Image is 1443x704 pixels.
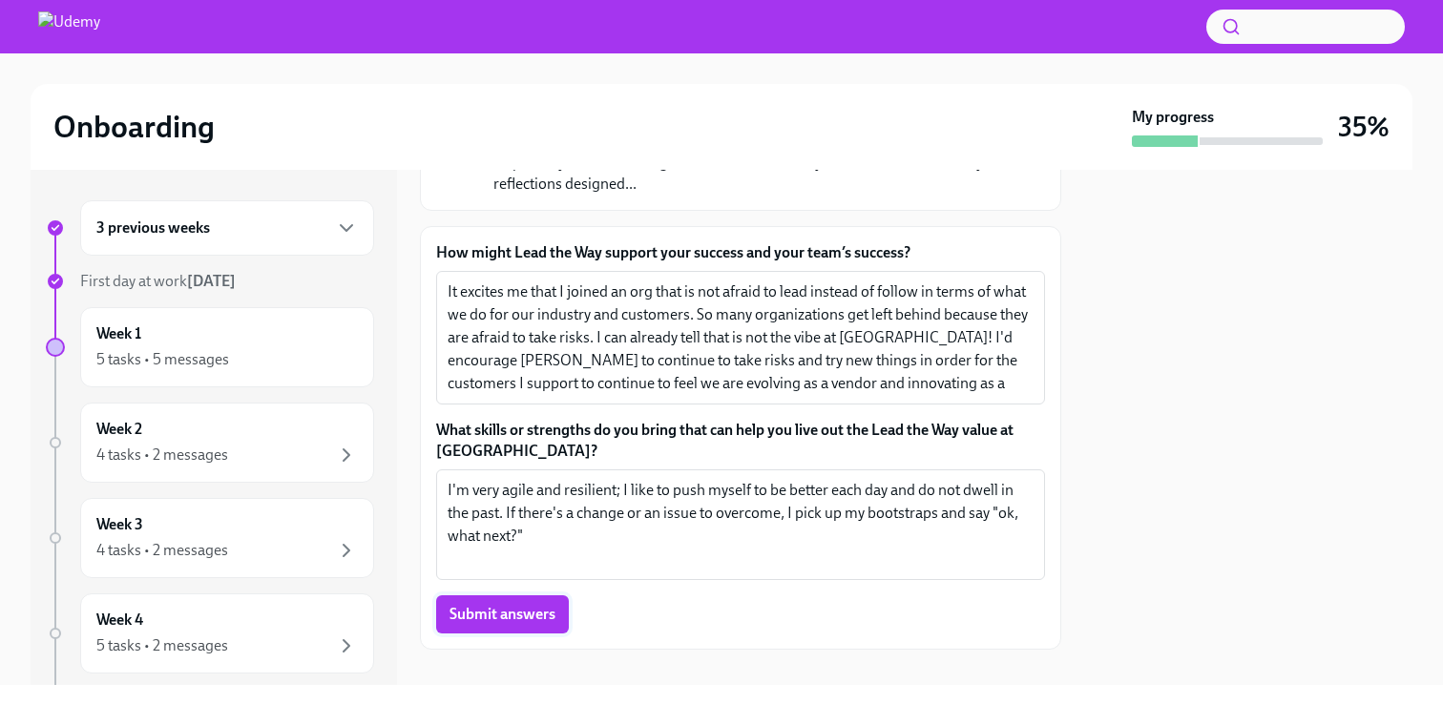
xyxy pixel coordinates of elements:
[187,272,236,290] strong: [DATE]
[46,271,374,292] a: First day at work[DATE]
[493,153,1007,195] p: As part of your onboarding, we’re excited to invite you into a series of weekly reflections desig...
[38,11,100,42] img: Udemy
[96,217,210,238] h6: 3 previous weeks
[46,307,374,387] a: Week 15 tasks • 5 messages
[96,514,143,535] h6: Week 3
[96,349,229,370] div: 5 tasks • 5 messages
[46,498,374,578] a: Week 34 tasks • 2 messages
[53,108,215,146] h2: Onboarding
[96,540,228,561] div: 4 tasks • 2 messages
[436,242,1045,263] label: How might Lead the Way support your success and your team’s success?
[46,593,374,673] a: Week 45 tasks • 2 messages
[436,420,1045,462] label: What skills or strengths do you bring that can help you live out the Lead the Way value at [GEOGR...
[448,280,1034,395] textarea: It excites me that I joined an org that is not afraid to lead instead of follow in terms of what ...
[46,403,374,483] a: Week 24 tasks • 2 messages
[1338,110,1390,144] h3: 35%
[96,610,143,631] h6: Week 4
[96,419,142,440] h6: Week 2
[80,272,236,290] span: First day at work
[80,200,374,256] div: 3 previous weeks
[450,605,555,624] span: Submit answers
[96,635,228,656] div: 5 tasks • 2 messages
[1132,107,1214,128] strong: My progress
[436,595,569,633] button: Submit answers
[96,445,228,466] div: 4 tasks • 2 messages
[96,323,141,344] h6: Week 1
[448,479,1034,570] textarea: I'm very agile and resilient; I like to push myself to be better each day and do not dwell in the...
